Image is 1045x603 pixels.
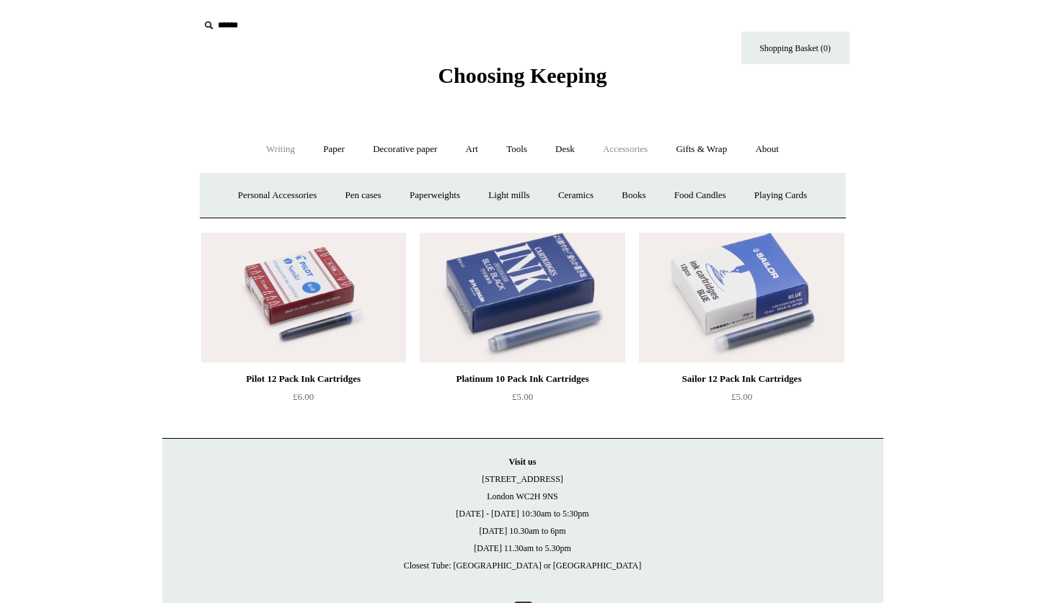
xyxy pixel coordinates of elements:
[493,130,540,169] a: Tools
[225,177,330,215] a: Personal Accessories
[609,177,658,215] a: Books
[310,130,358,169] a: Paper
[661,177,739,215] a: Food Candles
[332,177,394,215] a: Pen cases
[545,177,607,215] a: Ceramics
[177,453,869,574] p: [STREET_ADDRESS] London WC2H 9NS [DATE] - [DATE] 10:30am to 5:30pm [DATE] 10.30am to 6pm [DATE] 1...
[509,457,537,467] strong: Visit us
[475,177,542,215] a: Light mills
[253,130,308,169] a: Writing
[423,370,621,388] div: Platinum 10 Pack Ink Cartridges
[420,233,625,362] a: Platinum 10 Pack Ink Cartridges Platinum 10 Pack Ink Cartridges
[438,63,607,87] span: Choosing Keeping
[293,391,314,402] span: £6.00
[741,32,850,64] a: Shopping Basket (0)
[639,233,844,362] a: Sailor 12 Pack Ink Cartridges Sailor 12 Pack Ink Cartridges
[643,370,840,388] div: Sailor 12 Pack Ink Cartridges
[420,370,625,429] a: Platinum 10 Pack Ink Cartridges £5.00
[453,130,491,169] a: Art
[590,130,661,169] a: Accessories
[742,130,792,169] a: About
[731,391,752,402] span: £5.00
[741,177,820,215] a: Playing Cards
[542,130,588,169] a: Desk
[201,233,406,362] img: Pilot 12 Pack Ink Cartridges
[512,391,533,402] span: £5.00
[205,370,402,388] div: Pilot 12 Pack Ink Cartridges
[639,233,844,362] img: Sailor 12 Pack Ink Cartridges
[663,130,740,169] a: Gifts & Wrap
[201,370,406,429] a: Pilot 12 Pack Ink Cartridges £6.00
[639,370,844,429] a: Sailor 12 Pack Ink Cartridges £5.00
[438,75,607,85] a: Choosing Keeping
[360,130,450,169] a: Decorative paper
[201,233,406,362] a: Pilot 12 Pack Ink Cartridges Pilot 12 Pack Ink Cartridges
[420,233,625,362] img: Platinum 10 Pack Ink Cartridges
[397,177,473,215] a: Paperweights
